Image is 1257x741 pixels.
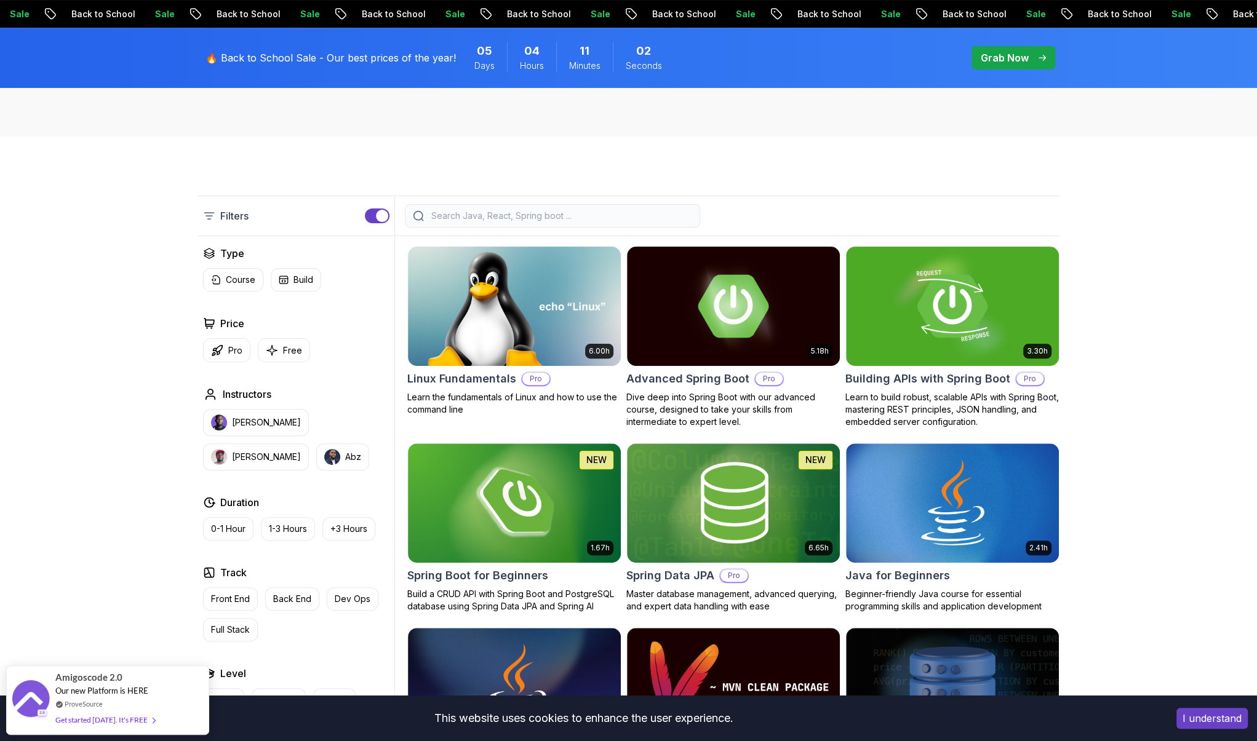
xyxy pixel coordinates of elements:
[846,247,1059,366] img: Building APIs with Spring Boot card
[223,387,271,402] h2: Instructors
[407,391,621,416] p: Learn the fundamentals of Linux and how to use the command line
[520,60,544,72] span: Hours
[203,338,250,362] button: Pro
[206,50,456,65] p: 🔥 Back to School Sale - Our best prices of the year!
[580,42,589,60] span: 11 Minutes
[1029,543,1048,553] p: 2.41h
[779,8,863,20] p: Back to School
[283,344,302,357] p: Free
[626,391,840,428] p: Dive deep into Spring Boot with our advanced course, designed to take your skills from intermedia...
[282,8,321,20] p: Sale
[1016,373,1044,385] p: Pro
[626,443,840,612] a: Spring Data JPA card6.65hNEWSpring Data JPAProMaster database management, advanced querying, and ...
[261,517,315,541] button: 1-3 Hours
[589,346,610,356] p: 6.00h
[211,624,250,636] p: Full Stack
[808,543,829,553] p: 6.65h
[203,268,263,291] button: Course
[313,688,356,711] button: Senior
[211,593,250,605] p: Front End
[474,60,495,72] span: Days
[626,567,714,584] h2: Spring Data JPA
[805,454,826,466] p: NEW
[522,373,549,385] p: Pro
[324,449,340,465] img: instructor img
[228,344,242,357] p: Pro
[53,8,137,20] p: Back to School
[330,523,367,535] p: +3 Hours
[845,391,1059,428] p: Learn to build robust, scalable APIs with Spring Boot, mastering REST principles, JSON handling, ...
[407,588,621,612] p: Build a CRUD API with Spring Boot and PostgreSQL database using Spring Data JPA and Spring AI
[55,713,155,727] div: Get started [DATE]. It's FREE
[220,246,244,261] h2: Type
[477,42,492,60] span: 5 Days
[845,443,1059,612] a: Java for Beginners card2.41hJava for BeginnersBeginner-friendly Java course for essential program...
[345,451,361,463] p: Abz
[55,670,122,684] span: Amigoscode 2.0
[316,443,369,470] button: instructor imgAbz
[220,316,244,331] h2: Price
[407,567,548,584] h2: Spring Boot for Beginners
[626,60,662,72] span: Seconds
[220,208,249,223] p: Filters
[408,247,621,366] img: Linux Fundamentals card
[591,543,610,553] p: 1.67h
[322,517,375,541] button: +3 Hours
[627,443,840,563] img: Spring Data JPA card
[756,373,783,385] p: Pro
[717,8,757,20] p: Sale
[846,443,1059,563] img: Java for Beginners card
[343,8,427,20] p: Back to School
[1069,8,1153,20] p: Back to School
[9,705,1158,732] div: This website uses cookies to enhance the user experience.
[203,587,258,611] button: Front End
[273,593,311,605] p: Back End
[211,414,227,430] img: instructor img
[55,686,148,695] span: Our new Platform is HERE
[408,443,621,563] img: Spring Boot for Beginners card
[407,370,516,387] h2: Linux Fundamentals
[627,247,840,366] img: Advanced Spring Boot card
[203,618,258,641] button: Full Stack
[811,346,829,356] p: 5.18h
[211,523,245,535] p: 0-1 Hour
[258,338,310,362] button: Free
[407,443,621,612] a: Spring Boot for Beginners card1.67hNEWSpring Boot for BeginnersBuild a CRUD API with Spring Boot ...
[489,8,572,20] p: Back to School
[634,8,717,20] p: Back to School
[220,495,259,510] h2: Duration
[524,42,540,60] span: 4 Hours
[12,680,49,720] img: provesource social proof notification image
[335,593,370,605] p: Dev Ops
[65,699,103,709] a: ProveSource
[572,8,612,20] p: Sale
[626,588,840,612] p: Master database management, advanced querying, and expert data handling with ease
[137,8,176,20] p: Sale
[1027,346,1048,356] p: 3.30h
[203,688,244,711] button: Junior
[1176,708,1248,729] button: Accept cookies
[636,42,651,60] span: 2 Seconds
[429,210,692,222] input: Search Java, React, Spring boot ...
[321,694,348,706] p: Senior
[198,8,282,20] p: Back to School
[220,666,246,681] h2: Level
[845,370,1010,387] h2: Building APIs with Spring Boot
[232,451,301,463] p: [PERSON_NAME]
[265,587,319,611] button: Back End
[981,50,1029,65] p: Grab Now
[407,246,621,416] a: Linux Fundamentals card6.00hLinux FundamentalsProLearn the fundamentals of Linux and how to use t...
[260,694,298,706] p: Mid-level
[211,694,236,706] p: Junior
[203,517,253,541] button: 0-1 Hour
[232,416,301,429] p: [PERSON_NAME]
[211,449,227,465] img: instructor img
[293,274,313,286] p: Build
[1008,8,1047,20] p: Sale
[586,454,607,466] p: NEW
[226,274,255,286] p: Course
[569,60,601,72] span: Minutes
[203,409,309,436] button: instructor img[PERSON_NAME]
[845,246,1059,428] a: Building APIs with Spring Boot card3.30hBuilding APIs with Spring BootProLearn to build robust, s...
[327,587,378,611] button: Dev Ops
